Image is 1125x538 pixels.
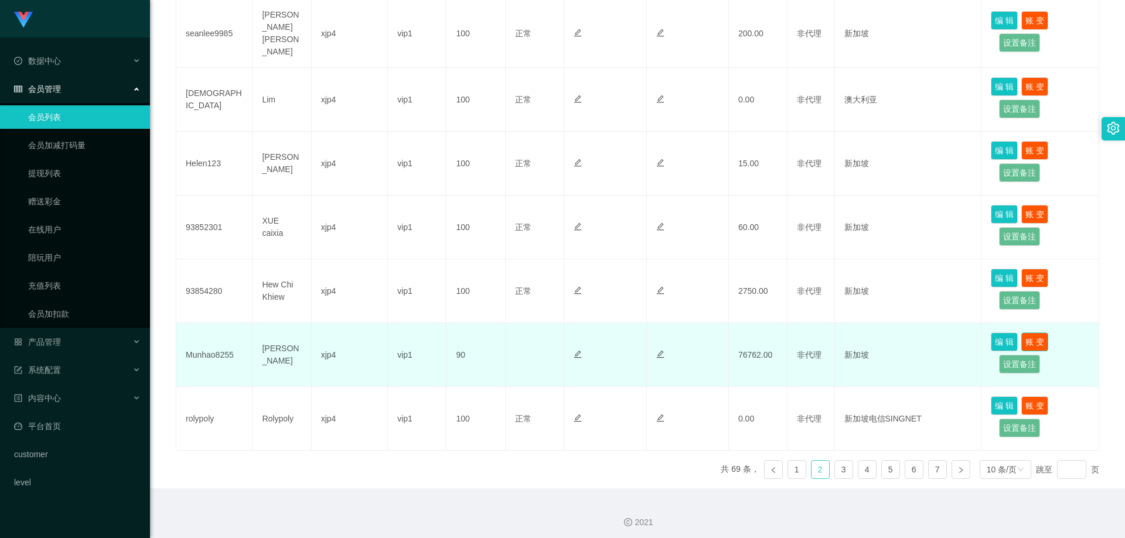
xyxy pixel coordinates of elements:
td: [DEMOGRAPHIC_DATA] [176,68,253,132]
td: 100 [446,196,505,259]
span: 非代理 [797,222,821,232]
button: 设置备注 [999,419,1040,437]
img: logo.9652507e.png [14,12,33,28]
td: 100 [446,387,505,451]
td: 60.00 [729,196,787,259]
span: 正常 [515,414,531,423]
i: 图标: form [14,366,22,374]
span: 非代理 [797,350,821,359]
td: [PERSON_NAME] [253,323,311,387]
td: vip1 [388,68,446,132]
td: Lim [253,68,311,132]
li: 3 [834,460,853,479]
button: 编 辑 [991,333,1018,351]
button: 设置备注 [999,291,1040,310]
td: xjp4 [312,387,388,451]
button: 账 变 [1021,205,1048,224]
li: 5 [881,460,900,479]
li: 下一页 [952,460,970,479]
td: Helen123 [176,132,253,196]
td: Rolypoly [253,387,311,451]
button: 设置备注 [999,227,1040,246]
td: 2750.00 [729,259,787,323]
td: 澳大利亚 [835,68,982,132]
i: 图标: left [770,467,777,474]
button: 设置备注 [999,100,1040,118]
a: 会员列表 [28,105,141,129]
i: 图标: right [957,467,964,474]
li: 4 [858,460,877,479]
span: 正常 [515,222,531,232]
span: 会员管理 [14,84,61,94]
td: 100 [446,132,505,196]
span: 内容中心 [14,393,61,403]
span: 正常 [515,286,531,296]
button: 账 变 [1021,77,1048,96]
li: 7 [928,460,947,479]
i: 图标: edit [656,414,664,422]
td: xjp4 [312,132,388,196]
a: 提现列表 [28,162,141,185]
button: 设置备注 [999,33,1040,52]
a: 会员加减打码量 [28,133,141,157]
td: vip1 [388,323,446,387]
i: 图标: down [1017,466,1024,474]
i: 图标: edit [574,286,582,294]
li: 共 69 条， [721,460,759,479]
a: 4 [858,461,876,478]
div: 跳至 页 [1036,460,1099,479]
span: 正常 [515,95,531,104]
i: 图标: edit [574,29,582,37]
td: xjp4 [312,259,388,323]
td: XUE caixia [253,196,311,259]
i: 图标: edit [656,95,664,103]
td: 0.00 [729,387,787,451]
button: 设置备注 [999,355,1040,373]
span: 非代理 [797,159,821,168]
div: 2021 [159,516,1116,529]
a: 赠送彩金 [28,190,141,213]
i: 图标: setting [1107,122,1120,135]
a: 图标: dashboard平台首页 [14,414,141,438]
span: 非代理 [797,95,821,104]
li: 1 [787,460,806,479]
td: Hew Chi Khiew [253,259,311,323]
td: 93852301 [176,196,253,259]
a: 充值列表 [28,274,141,297]
td: 93854280 [176,259,253,323]
td: 100 [446,259,505,323]
a: 陪玩用户 [28,246,141,269]
span: 系统配置 [14,365,61,375]
span: 正常 [515,29,531,38]
td: [PERSON_NAME] [253,132,311,196]
a: 会员加扣款 [28,302,141,325]
td: 新加坡 [835,323,982,387]
a: 2 [812,461,829,478]
i: 图标: copyright [624,518,632,526]
i: 图标: edit [656,222,664,231]
span: 非代理 [797,414,821,423]
td: rolypoly [176,387,253,451]
a: 在线用户 [28,218,141,241]
a: 6 [905,461,923,478]
td: vip1 [388,259,446,323]
td: vip1 [388,196,446,259]
td: 新加坡电信SINGNET [835,387,982,451]
i: 图标: edit [656,29,664,37]
a: customer [14,443,141,466]
i: 图标: edit [574,414,582,422]
span: 数据中心 [14,56,61,66]
button: 编 辑 [991,141,1018,160]
td: xjp4 [312,323,388,387]
span: 非代理 [797,286,821,296]
i: 图标: edit [574,222,582,231]
button: 编 辑 [991,396,1018,415]
i: 图标: appstore-o [14,338,22,346]
button: 账 变 [1021,396,1048,415]
i: 图标: edit [656,350,664,358]
button: 编 辑 [991,205,1018,224]
td: 0.00 [729,68,787,132]
td: 新加坡 [835,259,982,323]
button: 账 变 [1021,269,1048,287]
li: 2 [811,460,830,479]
